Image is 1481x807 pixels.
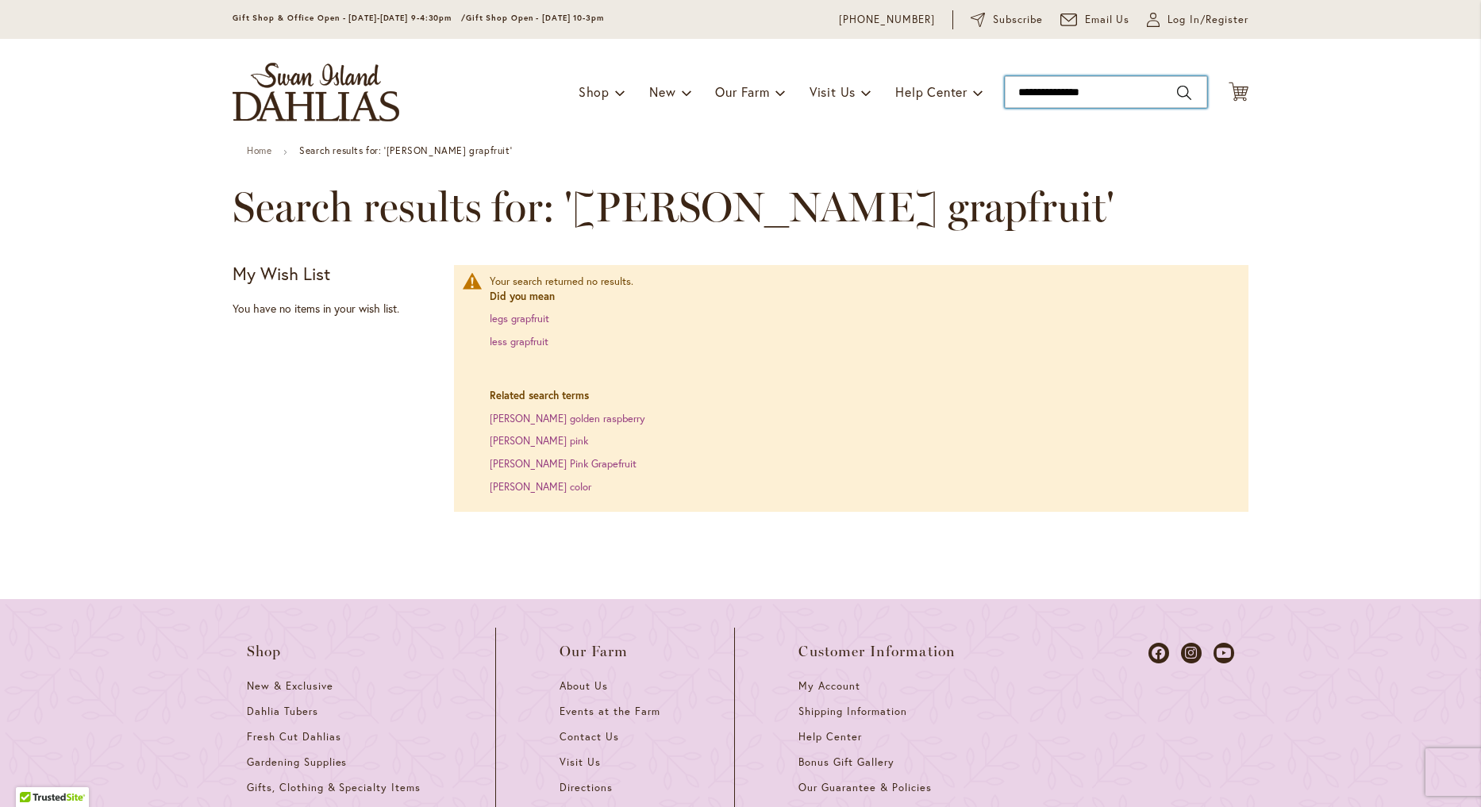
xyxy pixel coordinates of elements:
div: Your search returned no results. [490,275,1233,494]
span: Log In/Register [1167,12,1248,28]
a: Dahlias on Instagram [1181,643,1202,663]
span: Directions [560,781,613,794]
span: Gift Shop & Office Open - [DATE]-[DATE] 9-4:30pm / [233,13,466,23]
span: Visit Us [560,755,601,769]
a: legs grapfruit [490,312,549,325]
span: Shop [247,644,282,659]
dt: Related search terms [490,389,1233,404]
strong: My Wish List [233,262,330,285]
a: [PERSON_NAME] pink [490,434,588,448]
a: Dahlias on Facebook [1148,643,1169,663]
a: less grapfruit [490,335,548,348]
span: My Account [798,679,860,693]
span: Help Center [798,730,862,744]
span: About Us [560,679,608,693]
span: Gardening Supplies [247,755,347,769]
a: Log In/Register [1147,12,1248,28]
span: Subscribe [993,12,1043,28]
a: Home [247,144,271,156]
span: Contact Us [560,730,619,744]
span: New & Exclusive [247,679,333,693]
a: Email Us [1060,12,1130,28]
a: [PERSON_NAME] Pink Grapefruit [490,457,637,471]
span: Shipping Information [798,705,906,718]
span: Shop [579,83,610,100]
a: [PHONE_NUMBER] [839,12,935,28]
strong: Search results for: '[PERSON_NAME] grapfruit' [299,144,512,156]
a: [PERSON_NAME] color [490,480,591,494]
span: Gifts, Clothing & Specialty Items [247,781,421,794]
span: Customer Information [798,644,956,659]
a: Dahlias on Youtube [1214,643,1234,663]
span: Dahlia Tubers [247,705,318,718]
span: Help Center [895,83,967,100]
span: Our Farm [715,83,769,100]
span: Search results for: '[PERSON_NAME] grapfruit' [233,183,1114,231]
a: Subscribe [971,12,1043,28]
dt: Did you mean [490,290,1233,305]
iframe: Launch Accessibility Center [12,751,56,795]
span: Visit Us [810,83,856,100]
a: [PERSON_NAME] golden raspberry [490,412,645,425]
span: New [649,83,675,100]
span: Events at the Farm [560,705,660,718]
span: Our Farm [560,644,628,659]
span: Fresh Cut Dahlias [247,730,341,744]
span: Gift Shop Open - [DATE] 10-3pm [466,13,604,23]
span: Our Guarantee & Policies [798,781,931,794]
span: Bonus Gift Gallery [798,755,894,769]
div: You have no items in your wish list. [233,301,444,317]
a: store logo [233,63,399,121]
span: Email Us [1085,12,1130,28]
